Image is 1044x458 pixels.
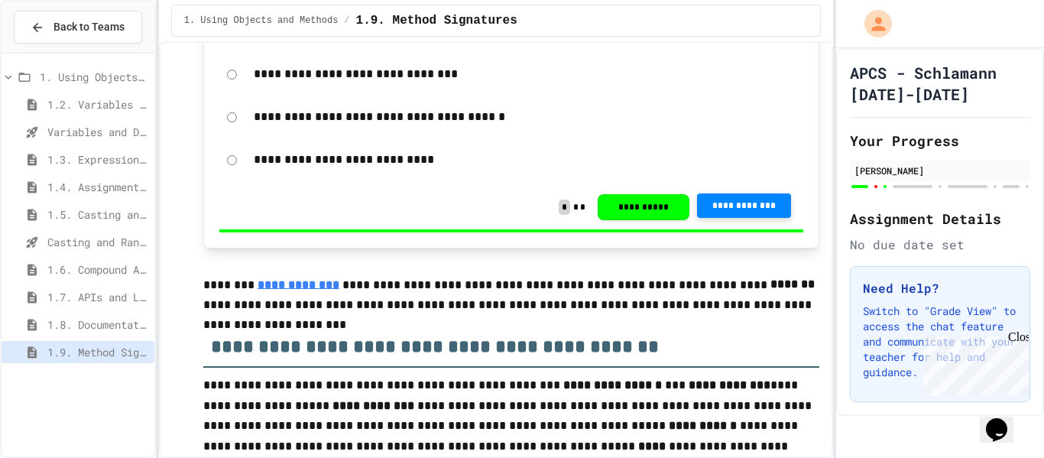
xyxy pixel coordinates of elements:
span: Casting and Ranges of variables - Quiz [47,234,148,250]
span: Back to Teams [53,19,125,35]
span: 1.6. Compound Assignment Operators [47,261,148,278]
span: Variables and Data Types - Quiz [47,124,148,140]
span: 1.3. Expressions and Output [New] [47,151,148,167]
span: 1.4. Assignment and Input [47,179,148,195]
span: 1.9. Method Signatures [47,344,148,360]
div: My Account [848,6,896,41]
div: [PERSON_NAME] [854,164,1026,177]
span: 1. Using Objects and Methods [184,15,339,27]
iframe: chat widget [917,330,1029,395]
div: No due date set [850,235,1030,254]
h1: APCS - Schlamann [DATE]-[DATE] [850,62,1030,105]
p: Switch to "Grade View" to access the chat feature and communicate with your teacher for help and ... [863,304,1017,380]
h2: Your Progress [850,130,1030,151]
span: 1.2. Variables and Data Types [47,96,148,112]
h3: Need Help? [863,279,1017,297]
span: 1.7. APIs and Libraries [47,289,148,305]
span: 1.8. Documentation with Comments and Preconditions [47,317,148,333]
span: / [344,15,349,27]
h2: Assignment Details [850,208,1030,229]
span: 1. Using Objects and Methods [40,69,148,85]
span: 1.9. Method Signatures [356,11,517,30]
span: 1.5. Casting and Ranges of Values [47,206,148,223]
div: Chat with us now!Close [6,6,105,97]
iframe: chat widget [980,397,1029,443]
